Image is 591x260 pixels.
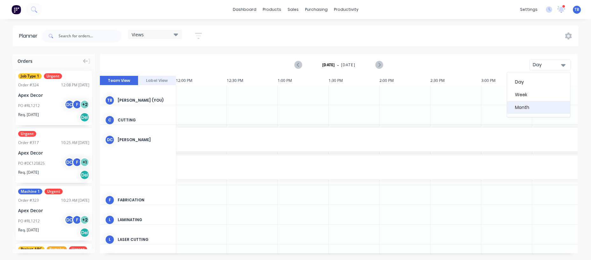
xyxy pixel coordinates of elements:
span: Views [132,31,144,38]
div: Order # 323 [18,198,39,203]
div: 12:08 PM [DATE] [61,82,89,88]
input: Search for orders... [59,30,122,42]
div: F [72,157,82,167]
span: Urgent [45,189,63,194]
div: L [105,235,115,244]
div: Del [80,228,89,237]
button: Team View [100,76,138,85]
span: Job Type 1 [18,73,42,79]
div: productivity [331,5,362,14]
div: Apex Decor [18,149,89,156]
div: Laminating [118,217,171,223]
div: L [105,215,115,225]
div: settings [517,5,541,14]
div: DC [105,135,115,145]
button: Previous page [295,61,302,69]
span: - [337,61,339,69]
div: Order # 324 [18,82,39,88]
div: PO #RL1212 [18,218,40,224]
div: 1:30 PM [329,76,379,85]
span: [DATE] [341,62,355,68]
div: + 2 [80,100,89,109]
div: 1:00 PM [278,76,329,85]
div: DC [65,100,74,109]
div: PO #DC120825 [18,161,45,166]
div: F [72,215,82,225]
div: products [260,5,284,14]
div: Cutting [118,117,171,123]
span: Urgent [18,131,36,137]
button: Next page [375,61,383,69]
span: Urgent [44,73,62,79]
div: + 1 [80,157,89,167]
div: Apex Decor [18,92,89,98]
span: Req. [DATE] [18,170,39,175]
span: Urgent [69,246,87,252]
div: Day [507,76,570,88]
div: Del [80,170,89,180]
div: Apex Decor [18,207,89,214]
div: F [105,195,115,205]
div: DC [65,215,74,225]
div: Planner [19,32,41,40]
div: 12:30 PM [227,76,278,85]
a: dashboard [230,5,260,14]
div: 10:25 AM [DATE] [61,140,89,146]
div: 12:00 PM [176,76,227,85]
button: Day [529,59,571,70]
img: Factory [11,5,21,14]
div: PO #RL1212 [18,103,40,109]
span: Machine 1 [18,189,42,194]
span: TB [574,7,579,12]
div: sales [284,5,302,14]
div: Fabrication [118,197,171,203]
div: TB [105,96,115,105]
div: Order # 317 [18,140,39,146]
div: [PERSON_NAME] (You) [118,97,171,103]
div: + 2 [80,215,89,225]
span: Orders [17,58,32,64]
div: 2:30 PM [430,76,481,85]
div: DC [65,157,74,167]
span: Project ABC [18,246,45,252]
div: F [72,100,82,109]
span: Req. [DATE] [18,112,39,118]
div: C [105,115,115,125]
strong: [DATE] [322,62,335,68]
div: [PERSON_NAME] [118,137,171,143]
div: purchasing [302,5,331,14]
div: Week [507,88,570,101]
div: Day [533,61,562,68]
div: Del [80,112,89,122]
button: Label View [138,76,176,85]
div: 10:23 AM [DATE] [61,198,89,203]
span: Req. [DATE] [18,227,39,233]
div: 3:00 PM [481,76,532,85]
div: Month [507,101,570,114]
span: Remake [47,246,67,252]
div: 2:00 PM [379,76,430,85]
div: Laser Cutting [118,237,171,242]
